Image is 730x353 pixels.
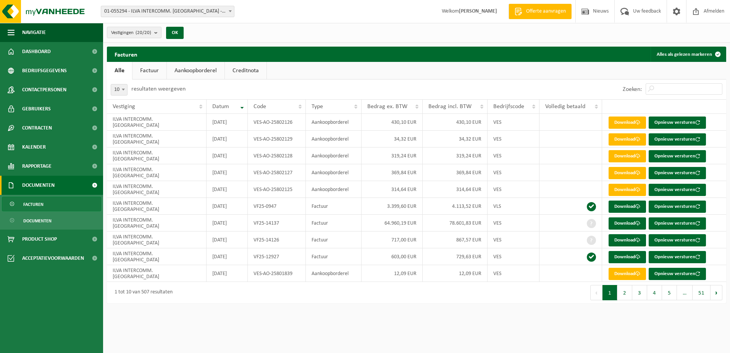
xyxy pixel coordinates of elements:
[107,181,207,198] td: ILVA INTERCOMM. [GEOGRAPHIC_DATA]
[111,27,151,39] span: Vestigingen
[2,213,101,228] a: Documenten
[22,176,55,195] span: Documenten
[248,232,305,248] td: VF25-14126
[362,147,423,164] td: 319,24 EUR
[649,251,706,263] button: Opnieuw versturen
[254,104,266,110] span: Code
[649,133,706,146] button: Opnieuw versturen
[524,8,568,15] span: Offerte aanvragen
[649,217,706,230] button: Opnieuw versturen
[509,4,572,19] a: Offerte aanvragen
[248,215,305,232] td: VF25-14137
[423,215,487,232] td: 78.601,83 EUR
[107,114,207,131] td: ILVA INTERCOMM. [GEOGRAPHIC_DATA]
[107,147,207,164] td: ILVA INTERCOMM. [GEOGRAPHIC_DATA]
[649,150,706,162] button: Opnieuw versturen
[609,133,646,146] a: Download
[609,217,646,230] a: Download
[107,232,207,248] td: ILVA INTERCOMM. [GEOGRAPHIC_DATA]
[488,198,540,215] td: VLS
[306,248,362,265] td: Factuur
[306,198,362,215] td: Factuur
[362,181,423,198] td: 314,64 EUR
[22,42,51,61] span: Dashboard
[488,114,540,131] td: VES
[362,131,423,147] td: 34,32 EUR
[423,164,487,181] td: 369,84 EUR
[22,23,46,42] span: Navigatie
[362,265,423,282] td: 12,09 EUR
[609,150,646,162] a: Download
[493,104,524,110] span: Bedrijfscode
[207,147,248,164] td: [DATE]
[649,234,706,246] button: Opnieuw versturen
[306,232,362,248] td: Factuur
[248,147,305,164] td: VES-AO-25802128
[4,336,128,353] iframe: chat widget
[23,197,44,212] span: Facturen
[362,232,423,248] td: 717,00 EUR
[111,84,127,95] span: 10
[207,181,248,198] td: [DATE]
[22,138,46,157] span: Kalender
[649,184,706,196] button: Opnieuw versturen
[107,265,207,282] td: ILVA INTERCOMM. [GEOGRAPHIC_DATA]
[693,285,711,300] button: 51
[545,104,585,110] span: Volledig betaald
[651,47,725,62] button: Alles als gelezen markeren
[362,215,423,232] td: 64.960,19 EUR
[207,248,248,265] td: [DATE]
[107,47,145,62] h2: Facturen
[677,285,693,300] span: …
[107,131,207,147] td: ILVA INTERCOMM. [GEOGRAPHIC_DATA]
[488,232,540,248] td: VES
[649,268,706,280] button: Opnieuw versturen
[488,265,540,282] td: VES
[362,114,423,131] td: 430,10 EUR
[107,62,132,79] a: Alle
[207,198,248,215] td: [DATE]
[609,234,646,246] a: Download
[312,104,323,110] span: Type
[306,147,362,164] td: Aankoopborderel
[107,248,207,265] td: ILVA INTERCOMM. [GEOGRAPHIC_DATA]
[609,184,646,196] a: Download
[609,251,646,263] a: Download
[423,131,487,147] td: 34,32 EUR
[131,86,186,92] label: resultaten weergeven
[225,62,266,79] a: Creditnota
[22,80,66,99] span: Contactpersonen
[632,285,647,300] button: 3
[207,232,248,248] td: [DATE]
[101,6,234,17] span: 01-055294 - ILVA INTERCOMM. EREMBODEGEM - EREMBODEGEM
[22,249,84,268] span: Acceptatievoorwaarden
[107,27,162,38] button: Vestigingen(20/20)
[306,131,362,147] td: Aankoopborderel
[212,104,229,110] span: Datum
[248,181,305,198] td: VES-AO-25802125
[362,248,423,265] td: 603,00 EUR
[423,181,487,198] td: 314,64 EUR
[248,248,305,265] td: VF25-12927
[207,131,248,147] td: [DATE]
[609,201,646,213] a: Download
[590,285,602,300] button: Previous
[423,265,487,282] td: 12,09 EUR
[609,268,646,280] a: Download
[423,198,487,215] td: 4.113,52 EUR
[423,114,487,131] td: 430,10 EUR
[22,157,52,176] span: Rapportage
[617,285,632,300] button: 2
[649,117,706,129] button: Opnieuw versturen
[22,118,52,138] span: Contracten
[488,131,540,147] td: VES
[22,99,51,118] span: Gebruikers
[107,215,207,232] td: ILVA INTERCOMM. [GEOGRAPHIC_DATA]
[362,164,423,181] td: 369,84 EUR
[488,164,540,181] td: VES
[423,248,487,265] td: 729,63 EUR
[647,285,662,300] button: 4
[306,265,362,282] td: Aankoopborderel
[609,167,646,179] a: Download
[649,167,706,179] button: Opnieuw versturen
